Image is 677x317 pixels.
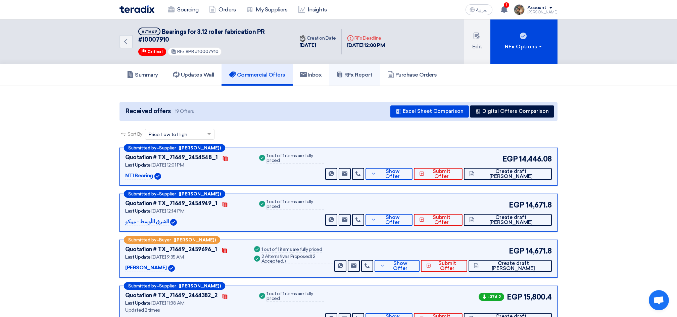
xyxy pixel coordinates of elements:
div: 1 out of 1 items are fully priced [267,199,324,210]
span: 15,800.4 [524,291,552,303]
span: Show Offer [387,261,414,271]
span: Last Update [125,162,151,168]
span: Submit Offer [433,261,462,271]
a: Purchase Orders [380,64,444,86]
span: EGP [509,245,524,257]
span: 14,446.08 [519,153,552,165]
b: ([PERSON_NAME]) [179,284,221,288]
img: Verified Account [154,173,161,180]
span: Show Offer [378,169,407,179]
b: ([PERSON_NAME]) [174,238,216,242]
h5: Summary [127,72,158,78]
a: My Suppliers [241,2,293,17]
div: 2 Alternatives Proposed [261,254,333,264]
a: Updates Wall [165,64,222,86]
button: العربية [466,4,492,15]
a: Insights [293,2,332,17]
button: Show Offer [366,214,413,226]
img: Teradix logo [119,5,154,13]
span: Submitted by [128,284,156,288]
span: Critical [147,49,163,54]
h5: Bearings for 3.12 roller fabrication PR #10007910 [138,28,286,44]
div: 1 out of 1 items are fully priced [267,291,324,302]
div: #71649 [142,30,157,34]
b: ([PERSON_NAME]) [179,192,221,196]
div: Updated 2 times [125,307,250,314]
button: Digital Offers Comparison [470,105,554,118]
span: EGP [502,153,518,165]
div: – [124,236,220,244]
div: [DATE] [299,42,336,49]
div: Account [527,5,546,11]
span: [DATE] 11:38 AM [151,300,184,306]
span: Price Low to High [149,131,187,138]
button: Show Offer [375,260,420,272]
span: Show Offer [378,215,407,225]
span: Create draft [PERSON_NAME] [480,261,546,271]
span: Submitted by [128,146,156,150]
h5: RFx Report [336,72,372,78]
span: Buyer [159,238,171,242]
span: Last Update [125,208,151,214]
p: NTI Bearing [125,172,153,180]
img: Verified Account [168,265,175,272]
span: -376.2 [479,293,504,301]
a: Commercial Offers [222,64,293,86]
span: Submitted by [128,238,156,242]
button: Excel Sheet Comparison [390,105,469,118]
span: RFx [177,49,185,54]
button: Submit Offer [421,260,467,272]
div: RFx Deadline [347,35,385,42]
button: Create draft [PERSON_NAME] [469,260,552,272]
span: Last Update [125,254,151,260]
span: Supplier [159,146,176,150]
button: Show Offer [366,168,413,180]
a: RFx Report [329,64,380,86]
h5: Purchase Orders [387,72,437,78]
span: ) [285,258,286,264]
div: Open chat [649,290,669,310]
div: [DATE] 12:00 PM [347,42,385,49]
button: Submit Offer [414,168,463,180]
button: Edit [464,19,490,64]
span: Received offers [126,107,171,116]
span: Supplier [159,192,176,196]
div: Quotation # TX_71649_2459696_1 [125,245,217,254]
h5: Updates Wall [173,72,214,78]
div: Quotation # TX_71649_2454949_1 [125,199,217,208]
div: – [124,190,225,198]
div: Creation Date [299,35,336,42]
span: EGP [509,199,524,211]
p: الشرق الأوسط - ميبكو [125,218,169,226]
b: ([PERSON_NAME]) [179,146,221,150]
div: Quotation # TX_71649_2454548_1 [125,153,218,162]
div: Quotation # TX_71649_2464382_2 [125,291,217,300]
a: Inbox [293,64,329,86]
button: Create draft [PERSON_NAME] [464,168,552,180]
span: Create draft [PERSON_NAME] [476,215,546,225]
span: Submitted by [128,192,156,196]
button: RFx Options [490,19,558,64]
a: Orders [204,2,241,17]
span: EGP [507,291,522,303]
span: 14,671.8 [526,199,552,211]
button: Submit Offer [414,214,463,226]
span: Bearings for 3.12 roller fabrication PR #10007910 [138,28,265,43]
div: 1 out of 1 items are fully priced [267,153,324,164]
img: Verified Account [170,219,177,226]
span: 1 [504,2,509,8]
span: Sort By [128,131,142,138]
button: Create draft [PERSON_NAME] [464,214,552,226]
span: Create draft [PERSON_NAME] [476,169,546,179]
span: Last Update [125,300,151,306]
span: #PR #10007910 [186,49,219,54]
div: – [124,282,225,290]
div: RFx Options [505,43,543,51]
span: [DATE] 12:14 PM [151,208,184,214]
h5: Commercial Offers [229,72,285,78]
a: Sourcing [162,2,204,17]
span: 14,671.8 [526,245,552,257]
span: Submit Offer [426,169,457,179]
p: [PERSON_NAME] [125,264,167,272]
span: Supplier [159,284,176,288]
